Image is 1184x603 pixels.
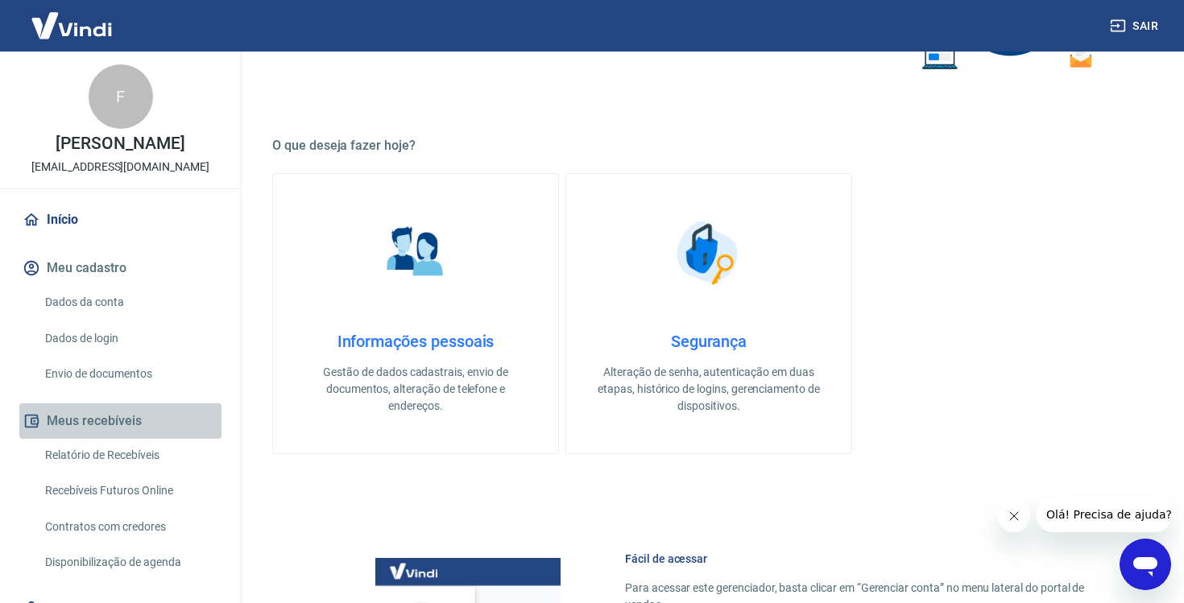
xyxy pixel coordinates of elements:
[39,357,221,390] a: Envio de documentos
[669,213,749,293] img: Segurança
[56,135,184,152] p: [PERSON_NAME]
[10,11,135,24] span: Olá! Precisa de ajuda?
[39,546,221,579] a: Disponibilização de agenda
[1037,497,1171,532] iframe: Mensagem da empresa
[31,159,209,176] p: [EMAIL_ADDRESS][DOMAIN_NAME]
[39,286,221,319] a: Dados da conta
[998,500,1030,532] iframe: Fechar mensagem
[39,510,221,543] a: Contratos com credores
[39,439,221,472] a: Relatório de Recebíveis
[299,364,532,415] p: Gestão de dados cadastrais, envio de documentos, alteração de telefone e endereços.
[375,213,456,293] img: Informações pessoais
[89,64,153,129] div: F
[39,322,221,355] a: Dados de login
[272,173,559,454] a: Informações pessoaisInformações pessoaisGestão de dados cadastrais, envio de documentos, alteraçã...
[1107,11,1165,41] button: Sair
[19,1,124,50] img: Vindi
[625,551,1107,567] h6: Fácil de acessar
[592,332,826,351] h4: Segurança
[565,173,852,454] a: SegurançaSegurançaAlteração de senha, autenticação em duas etapas, histórico de logins, gerenciam...
[19,403,221,439] button: Meus recebíveis
[299,332,532,351] h4: Informações pessoais
[39,474,221,507] a: Recebíveis Futuros Online
[19,202,221,237] a: Início
[592,364,826,415] p: Alteração de senha, autenticação em duas etapas, histórico de logins, gerenciamento de dispositivos.
[272,138,1145,154] h5: O que deseja fazer hoje?
[19,250,221,286] button: Meu cadastro
[1120,539,1171,590] iframe: Botão para abrir a janela de mensagens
